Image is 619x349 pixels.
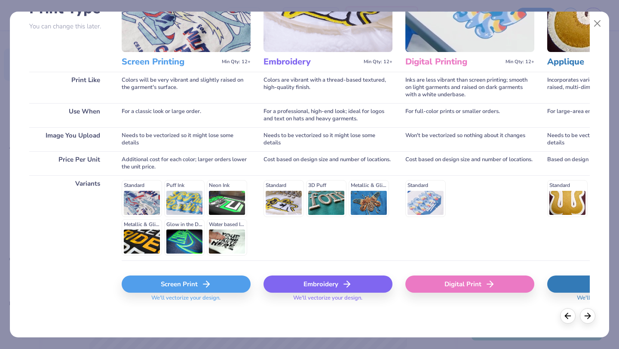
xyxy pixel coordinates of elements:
div: For a professional, high-end look; ideal for logos and text on hats and heavy garments. [264,103,392,127]
div: Screen Print [122,276,251,293]
div: Colors are vibrant with a thread-based textured, high-quality finish. [264,72,392,103]
div: Additional cost for each color; larger orders lower the unit price. [122,151,251,175]
div: Colors will be very vibrant and slightly raised on the garment's surface. [122,72,251,103]
div: Price Per Unit [29,151,109,175]
div: Digital Print [405,276,534,293]
h3: Screen Printing [122,56,218,67]
div: Cost based on design size and number of locations. [264,151,392,175]
div: Use When [29,103,109,127]
span: Min Qty: 12+ [364,59,392,65]
p: You can change this later. [29,23,109,30]
h3: Embroidery [264,56,360,67]
div: Variants [29,175,109,260]
div: For full-color prints or smaller orders. [405,103,534,127]
button: Close [589,15,606,32]
span: Min Qty: 12+ [222,59,251,65]
span: We'll vectorize your design. [290,294,366,307]
div: Embroidery [264,276,392,293]
div: Inks are less vibrant than screen printing; smooth on light garments and raised on dark garments ... [405,72,534,103]
div: Won't be vectorized so nothing about it changes [405,127,534,151]
span: We'll vectorize your design. [148,294,224,307]
div: Needs to be vectorized so it might lose some details [264,127,392,151]
span: Min Qty: 12+ [506,59,534,65]
h3: Digital Printing [405,56,502,67]
div: Image You Upload [29,127,109,151]
div: Cost based on design size and number of locations. [405,151,534,175]
div: Needs to be vectorized so it might lose some details [122,127,251,151]
div: Print Like [29,72,109,103]
div: For a classic look or large order. [122,103,251,127]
